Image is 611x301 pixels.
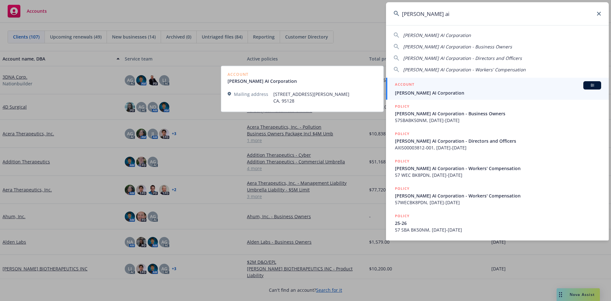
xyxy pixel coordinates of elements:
a: POLICY[PERSON_NAME] AI Corporation - Business Owners57SBABK50NM, [DATE]-[DATE] [386,100,609,127]
span: 57WECBK8PDN, [DATE]-[DATE] [395,199,601,206]
span: [PERSON_NAME] AI Corporation - Workers' Compensation [395,192,601,199]
h5: POLICY [395,185,410,192]
h5: POLICY [395,158,410,164]
input: Search... [386,2,609,25]
span: [PERSON_NAME] AI Corporation [395,90,601,96]
span: [PERSON_NAME] AI Corporation - Directors and Officers [395,138,601,144]
span: BI [586,82,599,88]
span: [PERSON_NAME] AI Corporation - Directors and Officers [403,55,522,61]
span: [PERSON_NAME] AI Corporation [403,32,471,38]
span: 25-26 [395,220,601,226]
span: [PERSON_NAME] AI Corporation - Business Owners [403,44,512,50]
span: 57SBABK50NM, [DATE]-[DATE] [395,117,601,124]
a: POLICY[PERSON_NAME] AI Corporation - Directors and OfficersAXIS00003812-001, [DATE]-[DATE] [386,127,609,154]
span: 57 WEC BK8PDN, [DATE]-[DATE] [395,172,601,178]
a: POLICY[PERSON_NAME] AI Corporation - Workers' Compensation57 WEC BK8PDN, [DATE]-[DATE] [386,154,609,182]
a: POLICY[PERSON_NAME] AI Corporation - Workers' Compensation57WECBK8PDN, [DATE]-[DATE] [386,182,609,209]
h5: POLICY [395,213,410,219]
span: [PERSON_NAME] AI Corporation - Business Owners [395,110,601,117]
h5: POLICY [395,103,410,110]
a: POLICY25-2657 SBA BK50NM, [DATE]-[DATE] [386,209,609,237]
a: ACCOUNTBI[PERSON_NAME] AI Corporation [386,78,609,100]
span: [PERSON_NAME] AI Corporation - Workers' Compensation [395,165,601,172]
h5: ACCOUNT [395,81,414,89]
span: 57 SBA BK50NM, [DATE]-[DATE] [395,226,601,233]
span: AXIS00003812-001, [DATE]-[DATE] [395,144,601,151]
h5: POLICY [395,131,410,137]
span: [PERSON_NAME] AI Corporation - Workers' Compensation [403,67,526,73]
